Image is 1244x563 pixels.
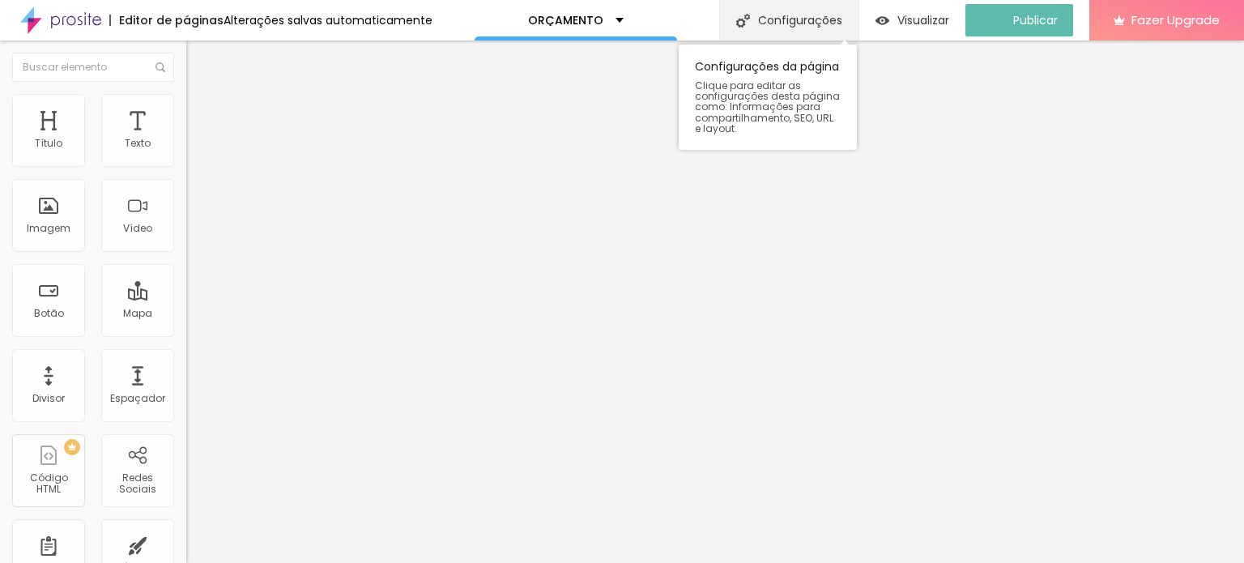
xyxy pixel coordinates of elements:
div: Divisor [32,393,65,404]
div: Texto [125,138,151,149]
span: Visualizar [897,14,949,27]
div: Código HTML [16,472,80,496]
div: Botão [34,308,64,319]
span: Clique para editar as configurações desta página como: Informações para compartilhamento, SEO, UR... [695,80,841,134]
span: Publicar [1013,14,1058,27]
div: Configurações da página [679,45,857,150]
span: Fazer Upgrade [1131,13,1220,27]
button: Visualizar [859,4,965,36]
iframe: Editor [186,41,1244,563]
div: Imagem [27,223,70,234]
div: Mapa [123,308,152,319]
img: Icone [155,62,165,72]
img: Icone [736,14,750,28]
div: Alterações salvas automaticamente [224,15,432,26]
div: Espaçador [110,393,165,404]
input: Buscar elemento [12,53,174,82]
div: Título [35,138,62,149]
button: Publicar [965,4,1073,36]
div: Editor de páginas [109,15,224,26]
img: view-1.svg [875,14,889,28]
p: ORÇAMENTO [528,15,603,26]
div: Redes Sociais [105,472,169,496]
div: Vídeo [123,223,152,234]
